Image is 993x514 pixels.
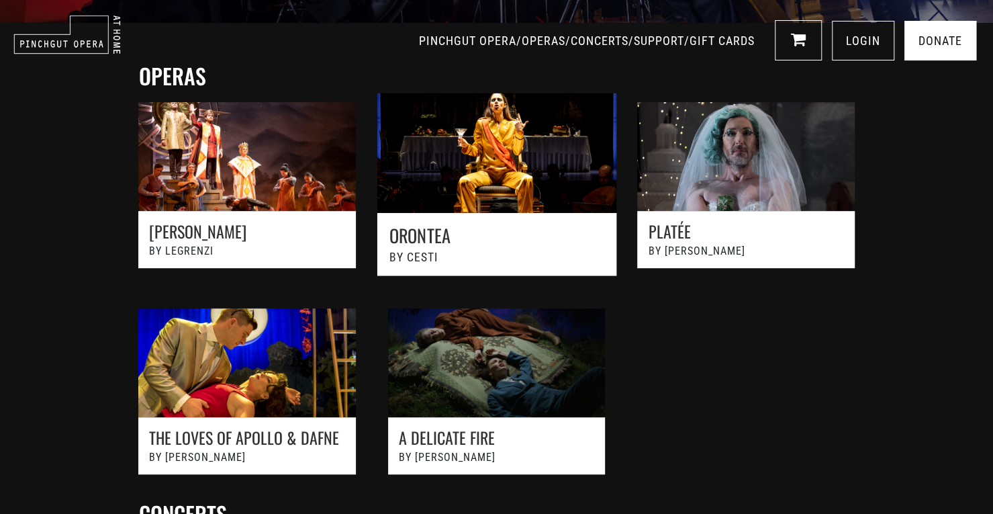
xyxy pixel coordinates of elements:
a: LOGIN [832,21,894,60]
a: CONCERTS [571,34,628,48]
a: GIFT CARDS [690,34,755,48]
h2: operas [139,63,861,89]
a: PINCHGUT OPERA [419,34,516,48]
a: Donate [904,21,976,60]
a: SUPPORT [634,34,684,48]
a: OPERAS [522,34,565,48]
img: pinchgut_at_home_negative_logo.svg [13,15,121,54]
span: / / / / [419,34,758,48]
